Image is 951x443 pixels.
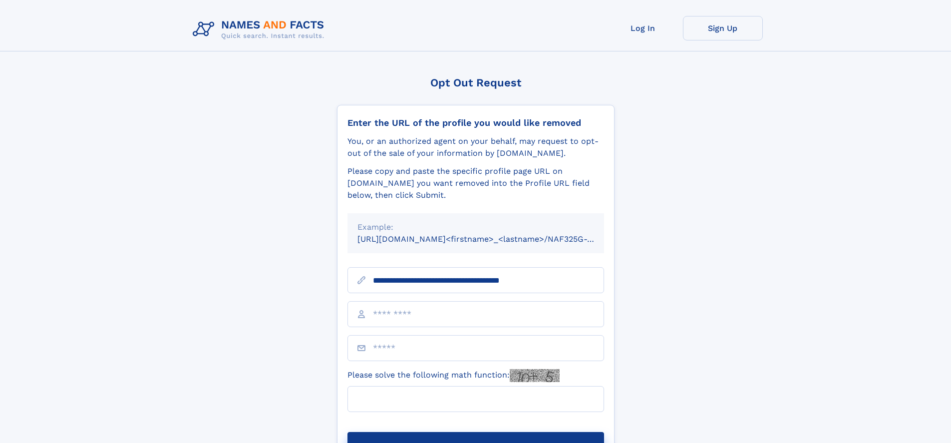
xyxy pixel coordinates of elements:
div: Example: [357,221,594,233]
label: Please solve the following math function: [347,369,560,382]
a: Sign Up [683,16,763,40]
div: You, or an authorized agent on your behalf, may request to opt-out of the sale of your informatio... [347,135,604,159]
small: [URL][DOMAIN_NAME]<firstname>_<lastname>/NAF325G-xxxxxxxx [357,234,623,244]
img: Logo Names and Facts [189,16,332,43]
div: Opt Out Request [337,76,615,89]
div: Please copy and paste the specific profile page URL on [DOMAIN_NAME] you want removed into the Pr... [347,165,604,201]
a: Log In [603,16,683,40]
div: Enter the URL of the profile you would like removed [347,117,604,128]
